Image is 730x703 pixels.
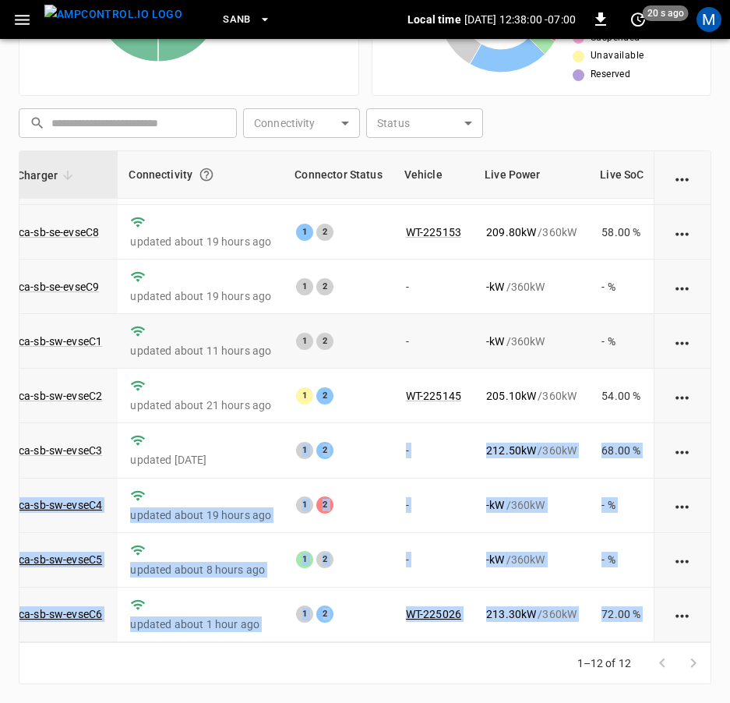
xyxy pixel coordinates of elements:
p: 209.80 kW [486,224,536,240]
p: [DATE] 12:38:00 -07:00 [464,12,576,27]
div: action cell options [673,388,693,404]
div: 2 [316,387,333,404]
button: Connection between the charger and our software. [192,161,220,189]
div: / 360 kW [486,224,577,240]
td: - [393,314,474,369]
a: ca-sb-sw-evseC5 [19,553,102,566]
div: action cell options [673,170,693,185]
div: / 360 kW [486,552,577,567]
th: Live Power [474,151,589,199]
div: action cell options [673,497,693,513]
img: ampcontrol.io logo [44,5,182,24]
p: 213.30 kW [486,606,536,622]
p: updated about 11 hours ago [130,343,271,359]
p: updated about 19 hours ago [130,234,271,249]
span: SanB [223,11,251,29]
p: updated about 19 hours ago [130,507,271,523]
div: 2 [316,278,333,295]
a: ca-sb-sw-evseC1 [19,335,102,348]
div: action cell options [673,443,693,458]
div: 2 [316,606,333,623]
td: - [393,533,474,588]
p: Local time [407,12,461,27]
div: 1 [296,606,313,623]
div: / 360 kW [486,388,577,404]
th: Live SoC [589,151,654,199]
a: ca-sb-sw-evseC2 [19,390,102,402]
div: action cell options [673,279,693,295]
td: - % [589,479,654,533]
div: / 360 kW [486,334,577,349]
div: 1 [296,278,313,295]
a: ca-sb-se-evseC8 [19,226,99,238]
button: SanB [217,5,277,35]
div: 2 [316,496,333,514]
div: 1 [296,551,313,568]
div: / 360 kW [486,279,577,295]
a: WT-225026 [406,608,461,620]
a: ca-sb-se-evseC9 [19,281,99,293]
div: / 360 kW [486,497,577,513]
p: updated about 8 hours ago [130,562,271,578]
a: ca-sb-sw-evseC6 [19,608,102,620]
p: 212.50 kW [486,443,536,458]
a: WT-225145 [406,390,461,402]
div: action cell options [673,334,693,349]
span: 20 s ago [643,5,689,21]
p: updated about 1 hour ago [130,616,271,632]
div: 1 [296,224,313,241]
td: 54.00 % [589,369,654,423]
button: set refresh interval [626,7,651,32]
div: 1 [296,333,313,350]
div: 2 [316,333,333,350]
p: updated about 19 hours ago [130,288,271,304]
div: Connectivity [129,161,273,189]
td: - [393,260,474,314]
td: 68.00 % [589,423,654,478]
div: 2 [316,442,333,459]
div: profile-icon [696,7,721,32]
td: 58.00 % [589,205,654,260]
p: updated [DATE] [130,452,271,468]
p: - kW [486,552,504,567]
p: - kW [486,279,504,295]
div: action cell options [673,552,693,567]
span: Reserved [591,67,630,83]
div: / 360 kW [486,606,577,622]
div: / 360 kW [486,443,577,458]
td: - % [589,314,654,369]
div: 1 [296,496,313,514]
th: Connector Status [284,151,393,199]
th: Vehicle [393,151,474,199]
td: - % [589,260,654,314]
p: 205.10 kW [486,388,536,404]
td: 72.00 % [589,588,654,642]
td: - % [589,533,654,588]
a: ca-sb-sw-evseC3 [19,444,102,457]
p: updated about 21 hours ago [130,397,271,413]
div: 1 [296,387,313,404]
span: Charger [17,166,78,185]
div: 2 [316,551,333,568]
div: action cell options [673,606,693,622]
a: WT-225153 [406,226,461,238]
td: - [393,423,474,478]
div: action cell options [673,224,693,240]
span: Unavailable [591,48,644,64]
a: ca-sb-sw-evseC4 [19,499,102,511]
p: - kW [486,497,504,513]
div: 2 [316,224,333,241]
p: 1–12 of 12 [577,655,632,671]
p: - kW [486,334,504,349]
div: 1 [296,442,313,459]
td: - [393,479,474,533]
